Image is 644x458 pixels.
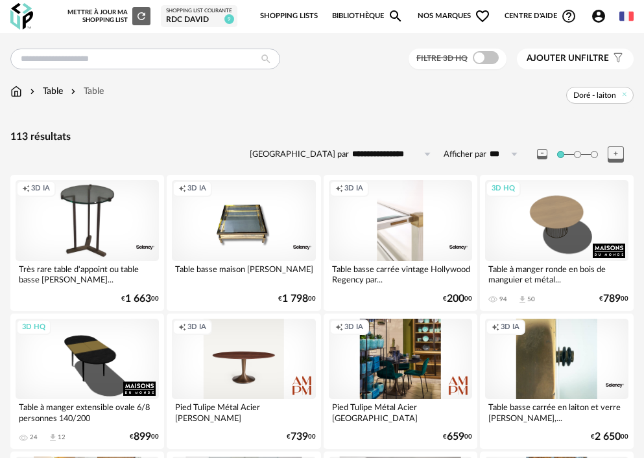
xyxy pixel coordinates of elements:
[609,53,624,64] span: Filter icon
[499,295,507,303] div: 94
[486,181,521,197] div: 3D HQ
[10,130,634,144] div: 113 résultats
[178,323,186,332] span: Creation icon
[324,175,477,310] a: Creation icon 3D IA Table basse carrée vintage Hollywood Regency par... €20000
[58,433,66,441] div: 12
[187,184,206,194] span: 3D IA
[10,3,33,30] img: OXP
[335,184,343,194] span: Creation icon
[418,3,490,30] span: Nos marques
[260,3,318,30] a: Shopping Lists
[130,433,159,441] div: € 00
[595,433,621,441] span: 2 650
[16,319,51,336] div: 3D HQ
[166,8,232,25] a: Shopping List courante RDC David 9
[16,261,159,287] div: Très rare table d'appoint ou table basse [PERSON_NAME]...
[480,314,634,449] a: Creation icon 3D IA Table basse carrée en laiton et verre [PERSON_NAME],... €2 65000
[224,14,234,24] span: 9
[561,8,577,24] span: Help Circle Outline icon
[332,3,403,30] a: BibliothèqueMagnify icon
[599,295,628,303] div: € 00
[178,184,186,194] span: Creation icon
[67,7,150,25] div: Mettre à jour ma Shopping List
[344,323,363,332] span: 3D IA
[447,295,464,303] span: 200
[167,175,320,310] a: Creation icon 3D IA Table basse maison [PERSON_NAME] €1 79800
[172,399,315,425] div: Pied Tulipe Métal Acier [PERSON_NAME]
[501,323,519,332] span: 3D IA
[329,399,472,425] div: Pied Tulipe Métal Acier [GEOGRAPHIC_DATA]
[416,54,468,62] span: Filtre 3D HQ
[121,295,159,303] div: € 00
[527,295,535,303] div: 50
[134,433,151,441] span: 899
[591,433,628,441] div: € 00
[10,85,22,98] img: svg+xml;base64,PHN2ZyB3aWR0aD0iMTYiIGhlaWdodD0iMTciIHZpZXdCb3g9IjAgMCAxNiAxNyIgZmlsbD0ibm9uZSIgeG...
[591,8,612,24] span: Account Circle icon
[591,8,606,24] span: Account Circle icon
[388,8,403,24] span: Magnify icon
[282,295,308,303] span: 1 798
[22,184,30,194] span: Creation icon
[250,149,349,160] label: [GEOGRAPHIC_DATA] par
[30,433,38,441] div: 24
[485,399,628,425] div: Table basse carrée en laiton et verre [PERSON_NAME],...
[167,314,320,449] a: Creation icon 3D IA Pied Tulipe Métal Acier [PERSON_NAME] €73900
[291,433,308,441] span: 739
[344,184,363,194] span: 3D IA
[287,433,316,441] div: € 00
[136,13,147,19] span: Refresh icon
[27,85,63,98] div: Table
[485,261,628,287] div: Table à manger ronde en bois de manguier et métal...
[27,85,38,98] img: svg+xml;base64,PHN2ZyB3aWR0aD0iMTYiIGhlaWdodD0iMTYiIHZpZXdCb3g9IjAgMCAxNiAxNiIgZmlsbD0ibm9uZSIgeG...
[444,149,486,160] label: Afficher par
[166,15,232,25] div: RDC David
[480,175,634,310] a: 3D HQ Table à manger ronde en bois de manguier et métal... 94 Download icon 50 €78900
[324,314,477,449] a: Creation icon 3D IA Pied Tulipe Métal Acier [GEOGRAPHIC_DATA] €65900
[335,323,343,332] span: Creation icon
[10,175,164,310] a: Creation icon 3D IA Très rare table d'appoint ou table basse [PERSON_NAME]... €1 66300
[603,295,621,303] span: 789
[527,53,609,64] span: filtre
[48,433,58,442] span: Download icon
[278,295,316,303] div: € 00
[447,433,464,441] span: 659
[166,8,232,14] div: Shopping List courante
[518,295,527,304] span: Download icon
[443,433,472,441] div: € 00
[16,399,159,425] div: Table à manger extensible ovale 6/8 personnes 140/200
[31,184,50,194] span: 3D IA
[573,90,616,100] span: Doré - laiton
[505,8,577,24] span: Centre d'aideHelp Circle Outline icon
[125,295,151,303] span: 1 663
[187,323,206,332] span: 3D IA
[172,261,315,287] div: Table basse maison [PERSON_NAME]
[492,323,499,332] span: Creation icon
[329,261,472,287] div: Table basse carrée vintage Hollywood Regency par...
[475,8,490,24] span: Heart Outline icon
[443,295,472,303] div: € 00
[517,49,634,69] button: Ajouter unfiltre Filter icon
[527,54,581,63] span: Ajouter un
[619,9,634,23] img: fr
[10,314,164,449] a: 3D HQ Table à manger extensible ovale 6/8 personnes 140/200 24 Download icon 12 €89900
